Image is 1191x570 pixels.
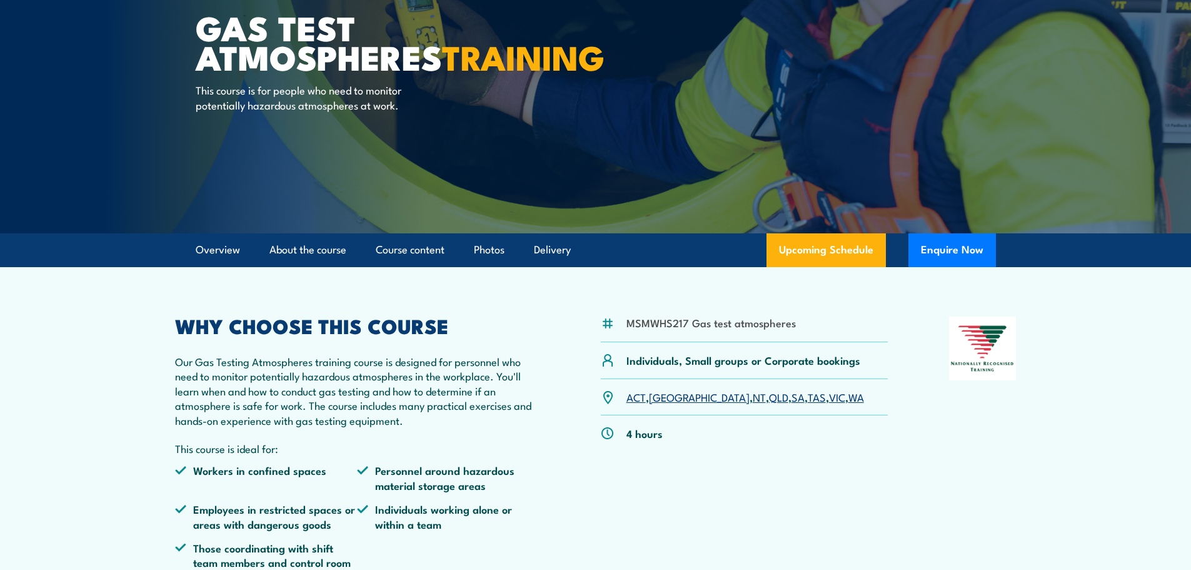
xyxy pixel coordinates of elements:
[829,389,845,404] a: VIC
[808,389,826,404] a: TAS
[626,315,796,330] li: MSMWHS217 Gas test atmospheres
[357,463,540,492] li: Personnel around hazardous material storage areas
[269,233,346,267] a: About the course
[175,354,540,427] p: Our Gas Testing Atmospheres training course is designed for personnel who need to monitor potenti...
[908,233,996,267] button: Enquire Now
[649,389,750,404] a: [GEOGRAPHIC_DATA]
[769,389,788,404] a: QLD
[175,502,358,531] li: Employees in restricted spaces or areas with dangerous goods
[196,83,424,112] p: This course is for people who need to monitor potentially hazardous atmospheres at work.
[196,233,240,267] a: Overview
[175,317,540,334] h2: WHY CHOOSE THIS COURSE
[626,389,646,404] a: ACT
[357,502,540,531] li: Individuals working alone or within a team
[626,353,860,367] p: Individuals, Small groups or Corporate bookings
[626,426,663,440] p: 4 hours
[753,389,766,404] a: NT
[474,233,505,267] a: Photos
[949,317,1017,380] img: Nationally Recognised Training logo.
[766,233,886,267] a: Upcoming Schedule
[442,30,605,82] strong: TRAINING
[376,233,445,267] a: Course content
[175,463,358,492] li: Workers in confined spaces
[534,233,571,267] a: Delivery
[791,389,805,404] a: SA
[626,390,864,404] p: , , , , , , ,
[175,441,540,455] p: This course is ideal for:
[196,13,505,71] h1: Gas Test Atmospheres
[848,389,864,404] a: WA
